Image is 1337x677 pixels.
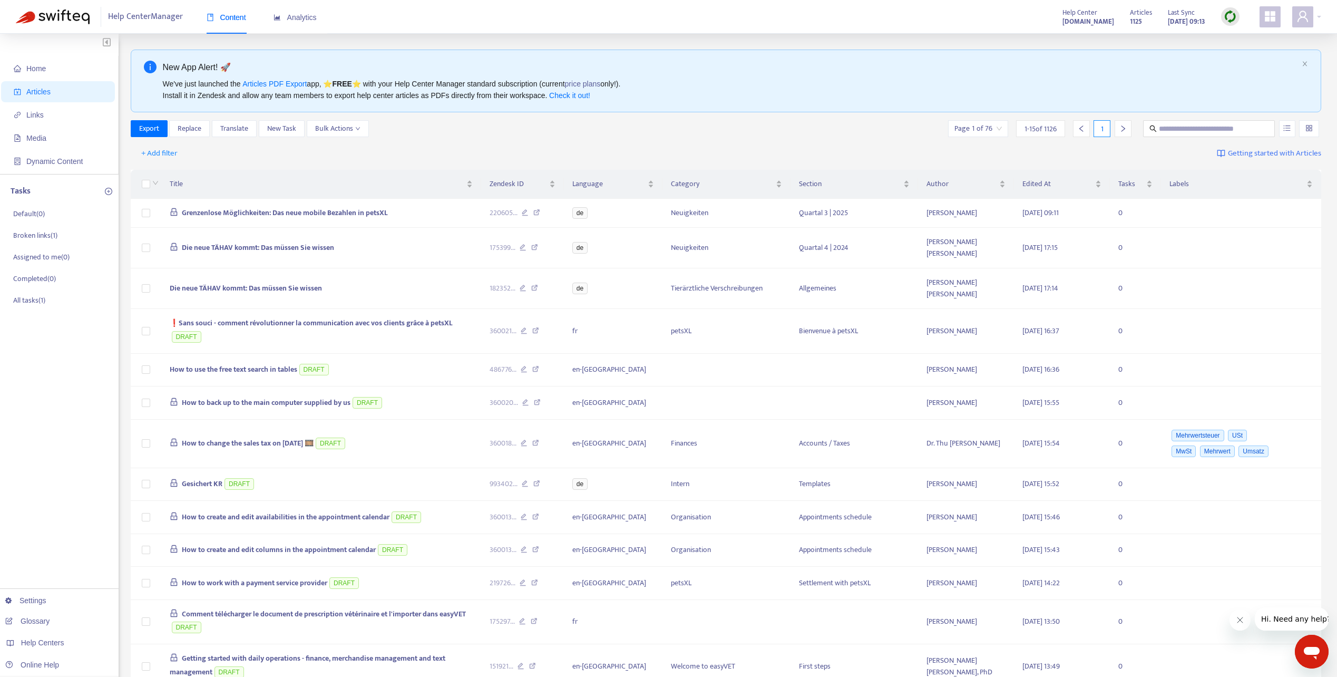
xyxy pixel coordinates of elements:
[26,157,83,166] span: Dynamic Content
[139,123,159,134] span: Export
[1217,149,1225,158] img: image-link
[1295,635,1329,669] iframe: Schaltfläche zum Öffnen des Messaging-Fensters
[918,268,1014,309] td: [PERSON_NAME] [PERSON_NAME]
[1279,120,1295,137] button: unordered-list
[490,438,516,449] span: 360018 ...
[1200,446,1235,457] span: Mehrwert
[1238,446,1268,457] span: Umsatz
[572,283,588,294] span: de
[170,653,178,662] span: lock
[662,309,791,354] td: petsXL
[1022,660,1060,672] span: [DATE] 13:49
[490,397,518,409] span: 360020 ...
[1283,124,1291,132] span: unordered-list
[1224,10,1237,23] img: sync.dc5367851b00ba804db3.png
[662,567,791,600] td: petsXL
[1119,125,1127,132] span: right
[170,363,297,375] span: How to use the free text search in tables
[163,61,1298,74] div: New App Alert! 🚀
[1022,615,1060,627] span: [DATE] 13:50
[564,420,662,468] td: en-[GEOGRAPHIC_DATA]
[1110,534,1161,567] td: 0
[926,178,997,190] span: Author
[5,596,46,605] a: Settings
[13,252,70,263] p: Assigned to me ( 0 )
[1217,145,1321,162] a: Getting started with Articles
[490,577,515,589] span: 219726 ...
[274,13,317,22] span: Analytics
[131,120,168,137] button: Export
[1022,363,1059,375] span: [DATE] 16:36
[1110,170,1161,199] th: Tasks
[490,616,515,627] span: 175297 ...
[133,145,186,162] button: + Add filter
[315,123,360,134] span: Bulk Actions
[182,241,334,254] span: Die neue TÄHAV kommt: Das müssen Sie wissen
[1022,511,1060,523] span: [DATE] 15:46
[1022,282,1058,294] span: [DATE] 17:14
[1022,478,1059,490] span: [DATE] 15:52
[564,354,662,387] td: en-[GEOGRAPHIC_DATA]
[791,170,919,199] th: Section
[1022,241,1058,254] span: [DATE] 17:15
[1110,268,1161,309] td: 0
[316,438,345,449] span: DRAFT
[13,208,45,219] p: Default ( 0 )
[791,268,919,309] td: Allgemeines
[170,398,178,406] span: lock
[572,207,588,219] span: de
[1172,430,1224,441] span: Mehrwertsteuer
[572,478,588,490] span: de
[799,178,902,190] span: Section
[1130,16,1142,27] strong: 1125
[242,80,307,88] a: Articles PDF Export
[1302,61,1308,67] button: close
[490,242,515,254] span: 175399 ...
[791,534,919,567] td: Appointments schedule
[918,386,1014,420] td: [PERSON_NAME]
[791,199,919,228] td: Quartal 3 | 2025
[1296,10,1309,23] span: user
[1228,430,1247,441] span: USt
[1110,501,1161,534] td: 0
[791,567,919,600] td: Settlement with petsXL
[918,309,1014,354] td: [PERSON_NAME]
[490,661,513,672] span: 151921 ...
[355,126,360,131] span: down
[671,178,774,190] span: Category
[1022,325,1059,337] span: [DATE] 16:37
[207,14,214,21] span: book
[1022,207,1059,219] span: [DATE] 09:11
[918,199,1014,228] td: [PERSON_NAME]
[791,420,919,468] td: Accounts / Taxes
[14,158,21,165] span: container
[1022,577,1060,589] span: [DATE] 14:22
[565,80,601,88] a: price plans
[392,511,421,523] span: DRAFT
[16,9,90,24] img: Swifteq
[1110,228,1161,268] td: 0
[21,639,64,647] span: Help Centers
[490,478,518,490] span: 993402 ...
[1255,607,1329,631] iframe: Nachricht vom Unternehmen
[14,111,21,119] span: link
[918,534,1014,567] td: [PERSON_NAME]
[1168,7,1195,18] span: Last Sync
[1022,437,1060,449] span: [DATE] 15:54
[299,364,329,375] span: DRAFT
[182,396,350,409] span: How to back up to the main computer supplied by us
[918,228,1014,268] td: [PERSON_NAME] [PERSON_NAME]
[274,14,281,21] span: area-chart
[141,147,178,160] span: + Add filter
[1168,16,1205,27] strong: [DATE] 09:13
[14,134,21,142] span: file-image
[6,7,76,16] span: Hi. Need any help?
[170,243,178,251] span: lock
[182,478,222,490] span: Gesichert KR
[564,170,662,199] th: Language
[353,397,382,409] span: DRAFT
[490,178,547,190] span: Zendesk ID
[564,309,662,354] td: fr
[1094,120,1110,137] div: 1
[1022,178,1093,190] span: Edited At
